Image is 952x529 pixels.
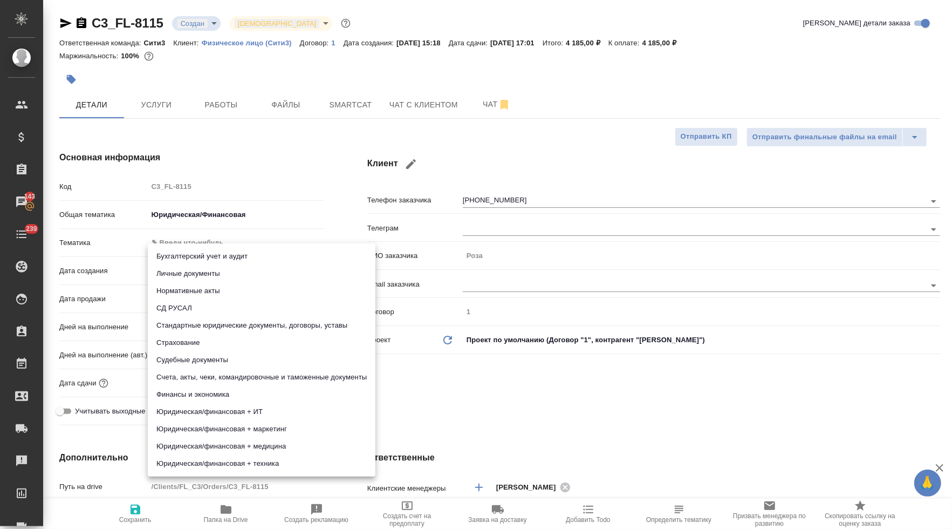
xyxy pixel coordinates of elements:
[148,300,375,317] li: СД РУСАЛ
[148,248,375,265] li: Бухгалтерский учет и аудит
[148,282,375,300] li: Нормативные акты
[148,421,375,438] li: Юридическая/финансовая + маркетинг
[148,351,375,369] li: Судебные документы
[148,403,375,421] li: Юридическая/финансовая + ИТ
[148,438,375,455] li: Юридическая/финансовая + медицина
[148,386,375,403] li: Финансы и экономика
[148,265,375,282] li: Личные документы
[148,455,375,472] li: Юридическая/финансовая + техника
[148,369,375,386] li: Счета, акты, чеки, командировочные и таможенные документы
[148,317,375,334] li: Стандартные юридические документы, договоры, уставы
[148,334,375,351] li: Страхование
